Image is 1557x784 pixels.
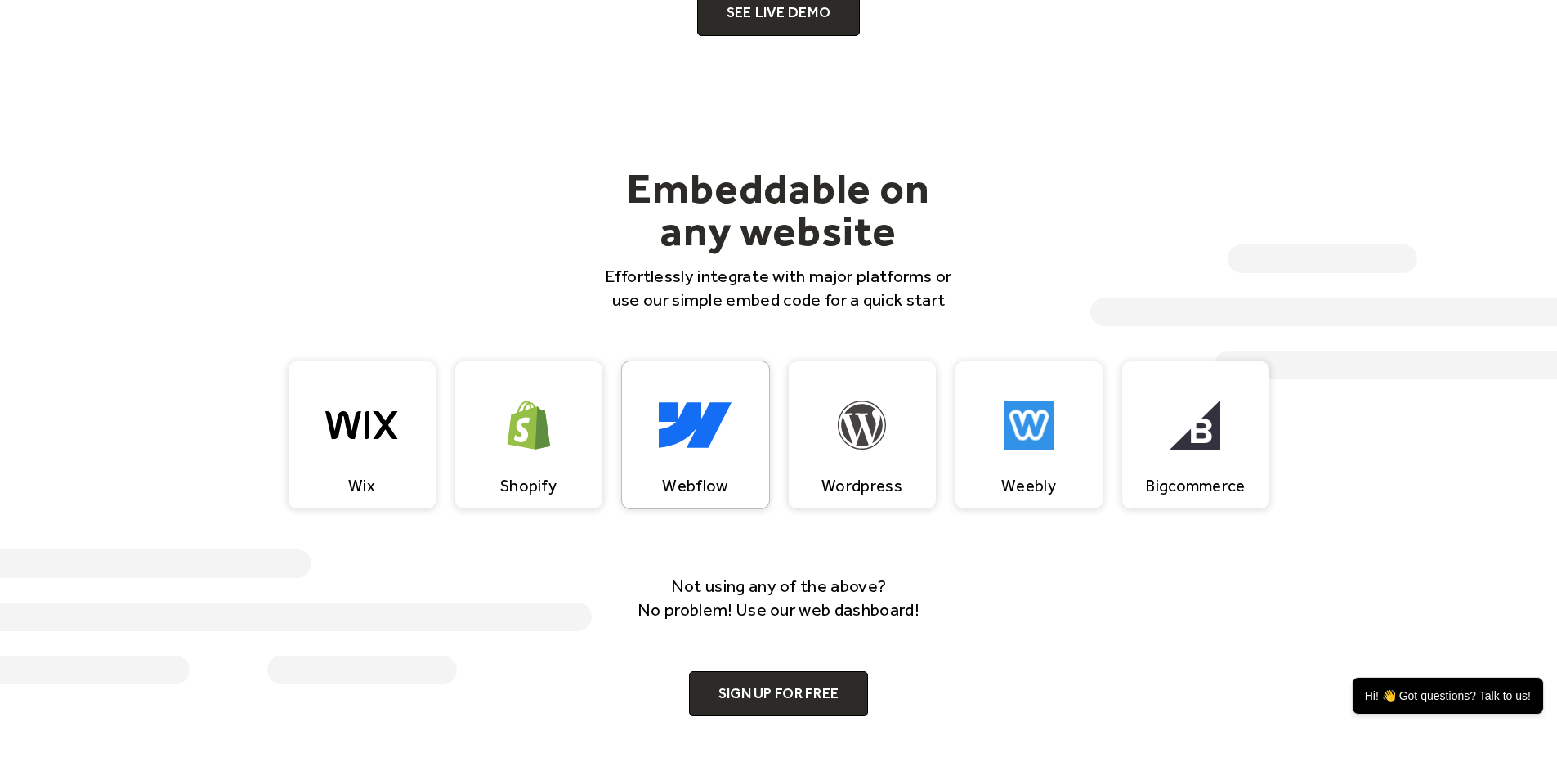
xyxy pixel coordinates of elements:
div: Webflow [662,476,727,495]
a: Webflow [622,361,769,508]
a: Wix [289,361,436,508]
h2: Embeddable on any website [596,167,962,252]
a: Weebly [955,361,1103,508]
p: Effortlessly integrate with major platforms or use our simple embed code for a quick start [596,264,962,312]
div: Shopify [500,476,557,495]
a: Sign up for free [689,671,868,717]
a: Wordpress [789,361,936,508]
div: Wix [348,476,375,495]
p: Not using any of the above? No problem! Use our web dashboard! [615,574,942,622]
a: Shopify [455,361,602,508]
a: Bigcommerce [1122,361,1269,508]
div: Wordpress [821,476,902,495]
div: Weebly [1001,476,1056,495]
div: Bigcommerce [1145,476,1245,495]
